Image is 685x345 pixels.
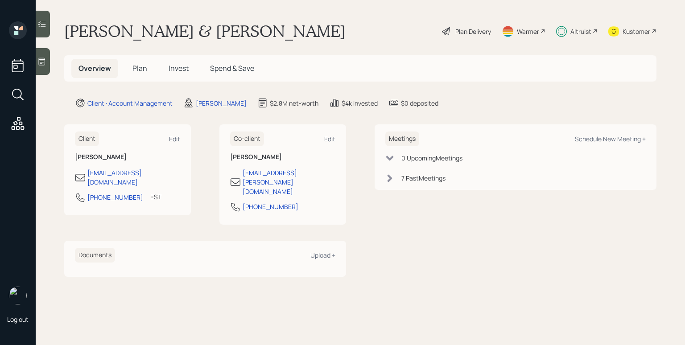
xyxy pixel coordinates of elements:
h6: [PERSON_NAME] [75,153,180,161]
div: Schedule New Meeting + [575,135,646,143]
div: Plan Delivery [455,27,491,36]
h1: [PERSON_NAME] & [PERSON_NAME] [64,21,346,41]
img: james-distasi-headshot.png [9,287,27,304]
span: Invest [169,63,189,73]
div: Kustomer [623,27,650,36]
div: Altruist [570,27,591,36]
div: $2.8M net-worth [270,99,318,108]
div: EST [150,192,161,201]
h6: Client [75,131,99,146]
div: Edit [169,135,180,143]
div: $4k invested [342,99,378,108]
div: Upload + [310,251,335,259]
span: Overview [78,63,111,73]
h6: Documents [75,248,115,263]
div: [EMAIL_ADDRESS][DOMAIN_NAME] [87,168,180,187]
div: [EMAIL_ADDRESS][PERSON_NAME][DOMAIN_NAME] [243,168,335,196]
h6: Co-client [230,131,264,146]
h6: Meetings [385,131,419,146]
div: $0 deposited [401,99,438,108]
div: [PHONE_NUMBER] [87,193,143,202]
div: 7 Past Meeting s [401,173,446,183]
div: 0 Upcoming Meeting s [401,153,462,163]
h6: [PERSON_NAME] [230,153,335,161]
div: Log out [7,315,29,324]
div: [PERSON_NAME] [196,99,247,108]
div: [PHONE_NUMBER] [243,202,298,211]
div: Client · Account Management [87,99,173,108]
div: Edit [324,135,335,143]
span: Plan [132,63,147,73]
span: Spend & Save [210,63,254,73]
div: Warmer [517,27,539,36]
